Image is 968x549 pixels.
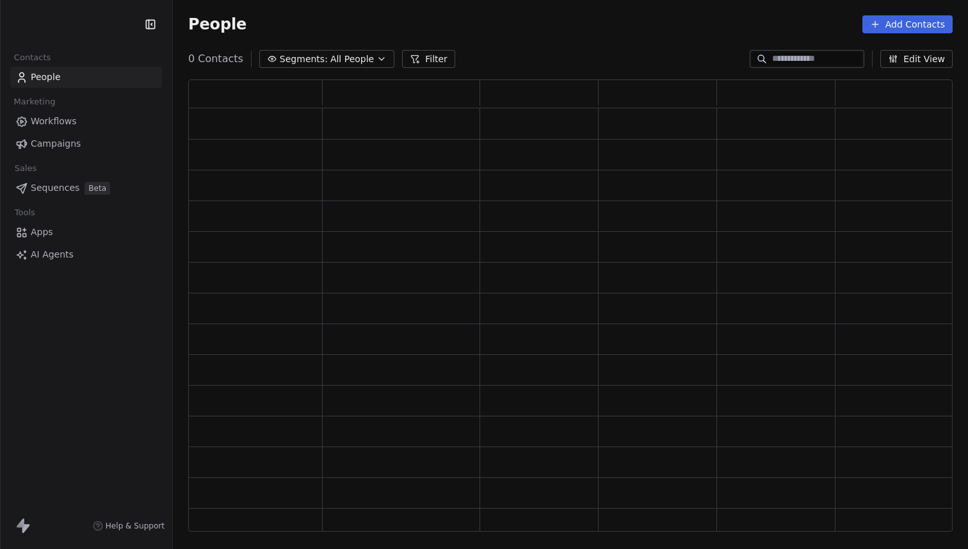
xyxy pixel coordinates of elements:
a: SequencesBeta [10,177,162,199]
a: AI Agents [10,244,162,265]
span: Tools [9,203,40,222]
span: Beta [85,182,110,195]
a: People [10,67,162,88]
div: grid [189,108,954,532]
span: People [31,70,61,84]
a: Campaigns [10,133,162,154]
span: Help & Support [106,521,165,531]
span: People [188,15,246,34]
span: Sales [9,159,42,178]
span: 0 Contacts [188,51,243,67]
span: Sequences [31,181,79,195]
button: Add Contacts [862,15,953,33]
span: Segments: [280,53,328,66]
span: All People [330,53,374,66]
a: Help & Support [93,521,165,531]
span: Campaigns [31,137,81,151]
button: Edit View [880,50,953,68]
span: Apps [31,225,53,239]
a: Workflows [10,111,162,132]
a: Apps [10,222,162,243]
span: Contacts [8,48,56,67]
span: Workflows [31,115,77,128]
button: Filter [402,50,455,68]
span: AI Agents [31,248,74,261]
span: Marketing [8,92,61,111]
